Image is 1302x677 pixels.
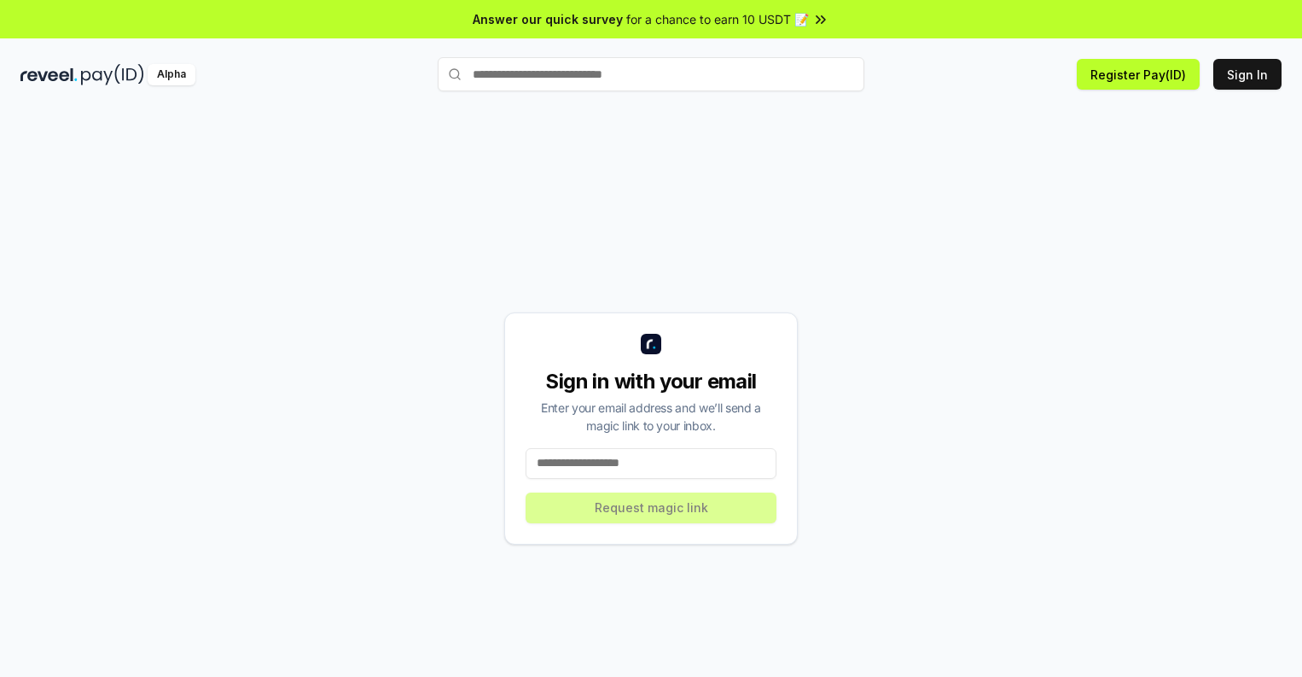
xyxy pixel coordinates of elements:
div: Alpha [148,64,195,85]
img: logo_small [641,334,661,354]
img: pay_id [81,64,144,85]
button: Sign In [1213,59,1282,90]
div: Sign in with your email [526,368,776,395]
div: Enter your email address and we’ll send a magic link to your inbox. [526,399,776,435]
span: Answer our quick survey [473,10,623,28]
button: Register Pay(ID) [1077,59,1200,90]
img: reveel_dark [20,64,78,85]
span: for a chance to earn 10 USDT 📝 [626,10,809,28]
